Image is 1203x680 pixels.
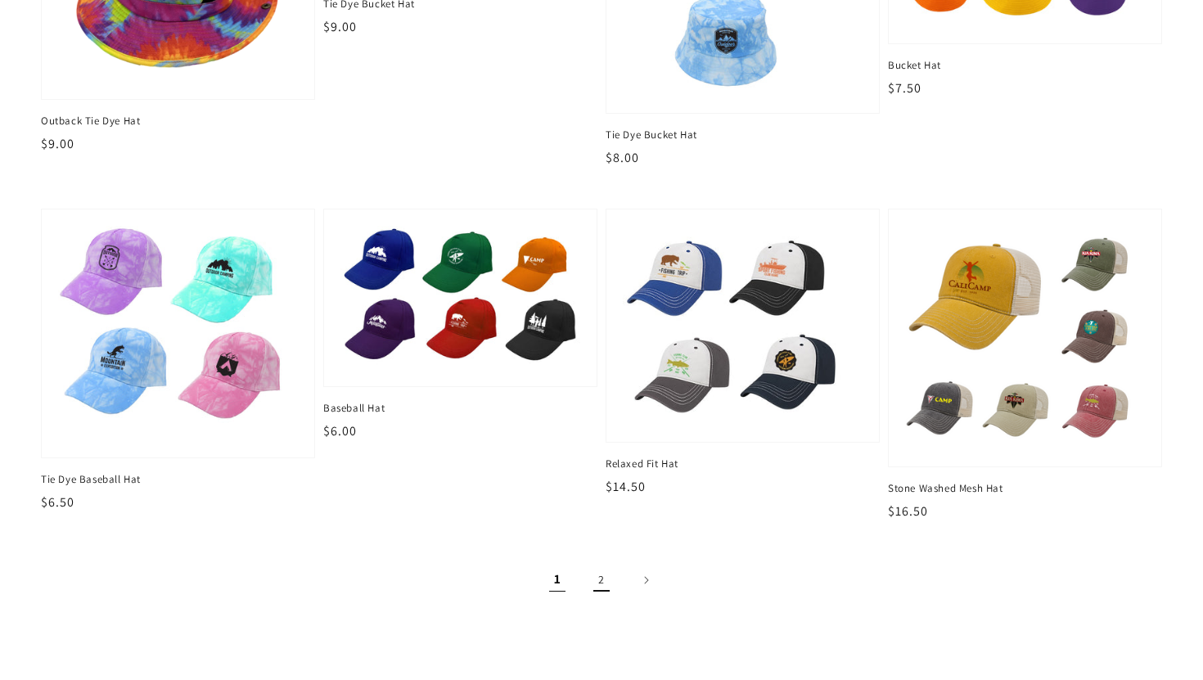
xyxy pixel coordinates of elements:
[58,226,298,441] img: Tie Dye Baseball Hat
[888,209,1162,521] a: Stone Washed Mesh Hat Stone Washed Mesh Hat $16.50
[888,79,921,97] span: $7.50
[323,401,597,416] span: Baseball Hat
[628,562,664,598] a: Next page
[606,457,880,471] span: Relaxed Fit Hat
[539,562,575,598] span: Page 1
[41,562,1162,598] nav: Pagination
[623,226,863,426] img: Relaxed Fit Hat
[606,209,880,497] a: Relaxed Fit Hat Relaxed Fit Hat $14.50
[583,562,620,598] a: Page 2
[905,226,1145,450] img: Stone Washed Mesh Hat
[41,135,74,152] span: $9.00
[41,209,315,512] a: Tie Dye Baseball Hat Tie Dye Baseball Hat $6.50
[323,422,357,439] span: $6.00
[888,58,1162,73] span: Bucket Hat
[606,149,639,166] span: $8.00
[41,472,315,487] span: Tie Dye Baseball Hat
[340,226,580,370] img: Baseball Hat
[606,128,880,142] span: Tie Dye Bucket Hat
[323,209,597,441] a: Baseball Hat Baseball Hat $6.00
[41,493,74,511] span: $6.50
[41,114,315,128] span: Outback Tie Dye Hat
[323,18,357,35] span: $9.00
[888,481,1162,496] span: Stone Washed Mesh Hat
[888,502,928,520] span: $16.50
[606,478,646,495] span: $14.50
